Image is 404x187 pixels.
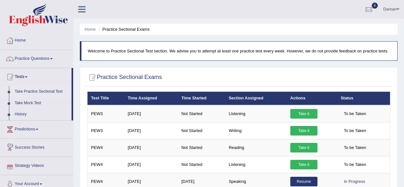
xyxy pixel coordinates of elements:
td: [DATE] [124,139,178,156]
li: Practice Sectional Exams [97,26,149,32]
th: Actions [287,92,337,105]
span: To be Taken [341,109,370,119]
td: Writing [225,122,287,139]
a: Resume [290,177,317,186]
a: Tests [0,68,72,84]
td: Listening [225,105,287,122]
td: PEW4 [88,139,125,156]
td: PEW3 [88,122,125,139]
span: 4 [372,3,378,9]
a: Take Mock Test [12,97,72,109]
a: Practice Questions [0,50,73,66]
th: Status [337,92,390,105]
th: Test Title [88,92,125,105]
span: To be Taken [341,143,370,152]
td: Listening [225,156,287,173]
a: Take it [290,160,317,169]
td: [DATE] [124,156,178,173]
td: PEW4 [88,156,125,173]
div: In Progress [341,177,368,186]
a: History [12,109,72,120]
a: Take it [290,126,317,136]
span: To be Taken [341,126,370,136]
a: Strategy Videos [0,157,73,173]
a: Home [0,32,73,48]
td: [DATE] [124,122,178,139]
h2: Practice Sectional Exams [87,73,162,82]
th: Time Assigned [124,92,178,105]
p: Welcome to Practice Sectional Test section. We advise you to attempt at least one practice test e... [88,48,391,54]
a: Predictions [0,121,73,136]
td: Not Started [178,122,225,139]
td: Not Started [178,156,225,173]
th: Section Assigned [225,92,287,105]
th: Time Started [178,92,225,105]
a: Success Stories [0,139,73,155]
td: Not Started [178,139,225,156]
td: [DATE] [124,105,178,122]
a: Take it [290,109,317,119]
a: Take Practice Sectional Test [12,86,72,97]
a: Take it [290,143,317,152]
td: Not Started [178,105,225,122]
span: To be Taken [341,160,370,169]
td: PEW3 [88,105,125,122]
a: Home [85,27,96,32]
td: Reading [225,139,287,156]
